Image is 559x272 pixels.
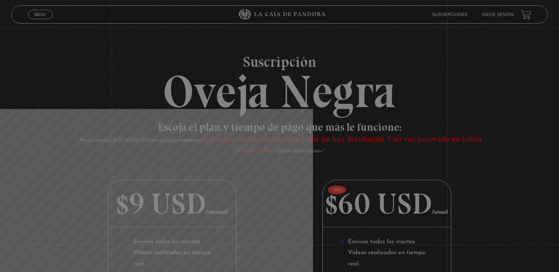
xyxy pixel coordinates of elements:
[65,122,494,154] h3: Escoja el plan y tiempo de pago que más le funcione:
[432,210,448,215] span: /anual
[126,236,218,270] li: Envivos todos los martes Videos realizados en tiempo real.
[201,134,482,155] span: se renueva automáticamente y que no hay devolución. Una vez renovado no habrá devolución.
[108,180,236,227] p: $9 USD
[341,236,433,270] li: Envivos todos los martes Videos realizados en tiempo real.
[206,210,228,215] span: /mensual
[323,180,451,227] p: $60 USD
[11,54,548,69] span: Suscripción
[34,12,46,17] span: Menu
[77,137,482,154] span: * Puede cancelar la SUSCRIPCIÓN en cualquier momento, - Aplican Restricciones *
[521,9,531,19] a: View your shopping cart
[32,19,49,24] span: Cerrar
[11,54,548,114] h2: Oveja Negra
[432,13,467,17] a: Suscripciones
[482,13,514,17] a: Inicie sesión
